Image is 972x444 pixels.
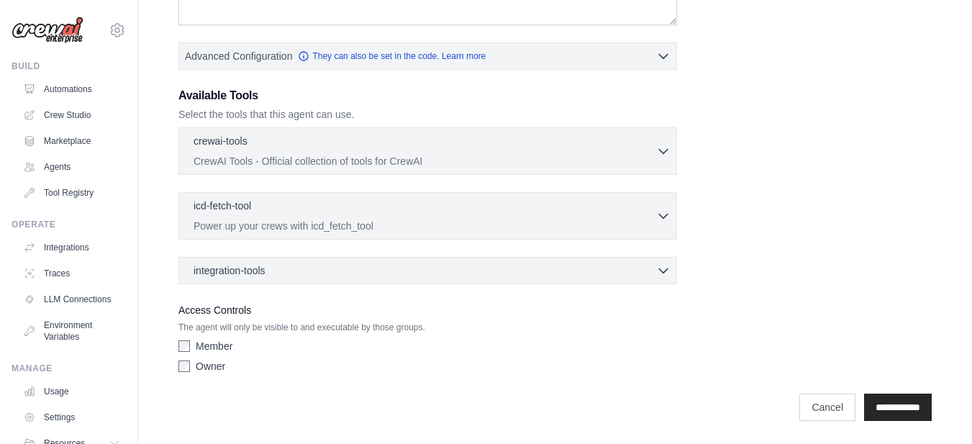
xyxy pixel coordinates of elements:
[178,107,677,122] p: Select the tools that this agent can use.
[17,130,126,153] a: Marketplace
[178,322,677,333] p: The agent will only be visible to and executable by those groups.
[17,155,126,178] a: Agents
[17,262,126,285] a: Traces
[17,380,126,403] a: Usage
[298,50,486,62] a: They can also be set in the code. Learn more
[12,219,126,230] div: Operate
[12,17,83,44] img: Logo
[17,406,126,429] a: Settings
[178,302,677,319] label: Access Controls
[17,104,126,127] a: Crew Studio
[194,199,251,213] p: icd-fetch-tool
[185,134,671,168] button: crewai-tools CrewAI Tools - Official collection of tools for CrewAI
[194,263,265,278] span: integration-tools
[179,43,676,69] button: Advanced Configuration They can also be set in the code. Learn more
[185,263,671,278] button: integration-tools
[12,363,126,374] div: Manage
[194,154,656,168] p: CrewAI Tools - Official collection of tools for CrewAI
[178,87,677,104] h3: Available Tools
[799,394,855,421] a: Cancel
[17,181,126,204] a: Tool Registry
[196,359,225,373] label: Owner
[185,199,671,233] button: icd-fetch-tool Power up your crews with icd_fetch_tool
[194,134,247,148] p: crewai-tools
[185,49,292,63] span: Advanced Configuration
[17,314,126,348] a: Environment Variables
[17,288,126,311] a: LLM Connections
[196,339,232,353] label: Member
[12,60,126,72] div: Build
[17,236,126,259] a: Integrations
[194,219,656,233] p: Power up your crews with icd_fetch_tool
[17,78,126,101] a: Automations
